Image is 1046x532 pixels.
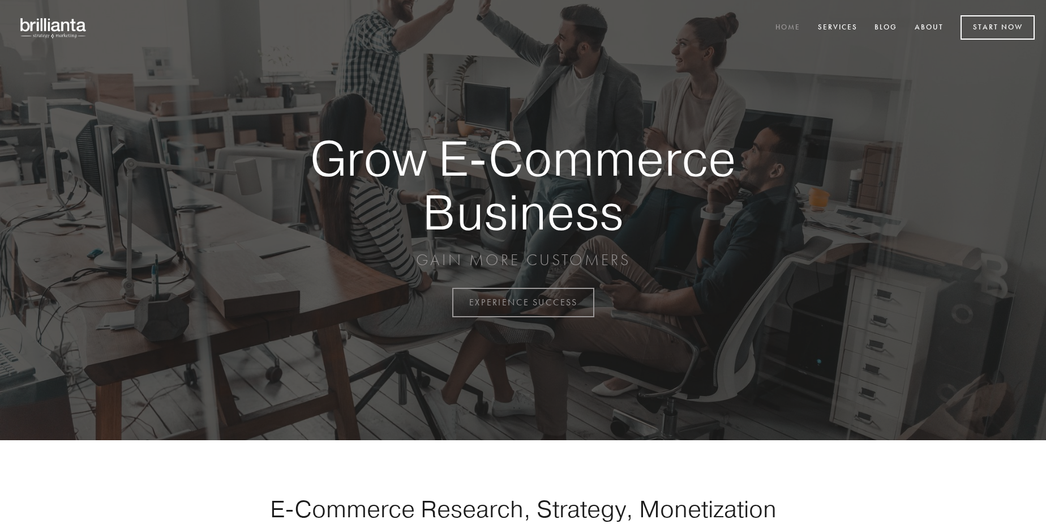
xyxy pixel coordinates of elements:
a: Blog [867,19,904,37]
img: brillianta - research, strategy, marketing [11,11,96,44]
a: EXPERIENCE SUCCESS [452,288,594,317]
strong: Grow E-Commerce Business [271,131,775,239]
a: Home [768,19,808,37]
a: Services [811,19,865,37]
h1: E-Commerce Research, Strategy, Monetization [234,495,812,523]
a: About [907,19,951,37]
a: Start Now [961,15,1035,40]
p: GAIN MORE CUSTOMERS [271,250,775,270]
